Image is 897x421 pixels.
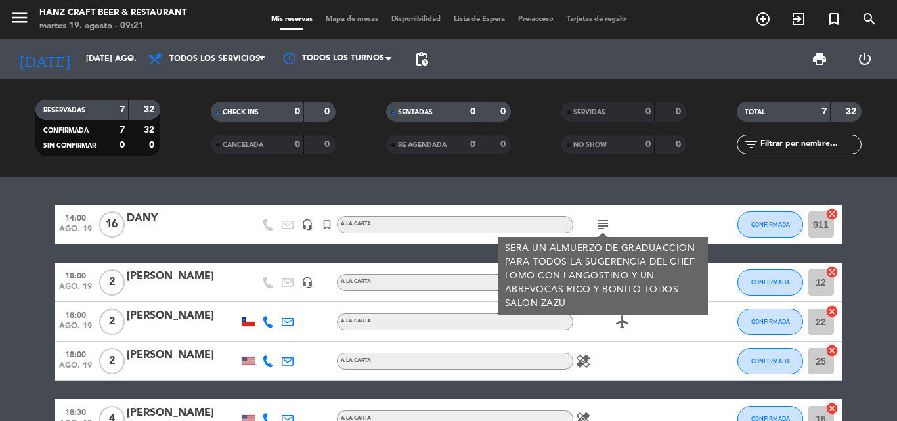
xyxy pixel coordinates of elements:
[341,416,371,421] span: A la carta
[10,45,79,74] i: [DATE]
[301,219,313,231] i: headset_mic
[447,16,512,23] span: Lista de Espera
[505,242,701,311] div: SERA UN ALMUERZO DE GRADUACCION PARA TODOS LA SUGERENCIA DEL CHEF LOMO CON LANGOSTINO Y UN ABREVO...
[223,142,263,148] span: CANCELADA
[295,140,300,149] strong: 0
[825,265,839,278] i: cancel
[59,404,92,419] span: 18:30
[821,107,827,116] strong: 7
[470,107,475,116] strong: 0
[324,107,332,116] strong: 0
[575,353,591,369] i: healing
[857,51,873,67] i: power_settings_new
[144,105,157,114] strong: 32
[10,8,30,32] button: menu
[319,16,385,23] span: Mapa de mesas
[10,8,30,28] i: menu
[120,125,125,135] strong: 7
[846,107,859,116] strong: 32
[751,318,790,325] span: CONFIRMADA
[127,268,238,285] div: [PERSON_NAME]
[825,402,839,415] i: cancel
[59,307,92,322] span: 18:00
[43,127,89,134] span: CONFIRMADA
[99,211,125,238] span: 16
[645,140,651,149] strong: 0
[791,11,806,27] i: exit_to_app
[470,140,475,149] strong: 0
[825,305,839,318] i: cancel
[759,137,861,152] input: Filtrar por nombre...
[842,39,887,79] div: LOG OUT
[755,11,771,27] i: add_circle_outline
[825,344,839,357] i: cancel
[122,51,138,67] i: arrow_drop_down
[127,210,238,227] div: DANY
[751,357,790,365] span: CONFIRMADA
[59,267,92,282] span: 18:00
[751,221,790,228] span: CONFIRMADA
[341,319,371,324] span: A la carta
[59,361,92,376] span: ago. 19
[120,105,125,114] strong: 7
[737,211,803,238] button: CONFIRMADA
[59,225,92,240] span: ago. 19
[645,107,651,116] strong: 0
[676,107,684,116] strong: 0
[127,307,238,324] div: [PERSON_NAME]
[745,109,765,116] span: TOTAL
[223,109,259,116] span: CHECK INS
[43,143,96,149] span: SIN CONFIRMAR
[324,140,332,149] strong: 0
[743,137,759,152] i: filter_list
[573,142,607,148] span: NO SHOW
[265,16,319,23] span: Mis reservas
[341,279,371,284] span: A la carta
[560,16,633,23] span: Tarjetas de regalo
[398,142,447,148] span: RE AGENDADA
[812,51,827,67] span: print
[99,269,125,296] span: 2
[341,221,371,227] span: A la carta
[737,309,803,335] button: CONFIRMADA
[341,358,371,363] span: A la carta
[615,314,630,330] i: airplanemode_active
[751,278,790,286] span: CONFIRMADA
[825,208,839,221] i: cancel
[39,7,186,20] div: Hanz Craft Beer & Restaurant
[385,16,447,23] span: Disponibilidad
[512,16,560,23] span: Pre-acceso
[414,51,429,67] span: pending_actions
[500,107,508,116] strong: 0
[737,269,803,296] button: CONFIRMADA
[500,140,508,149] strong: 0
[43,107,85,114] span: RESERVADAS
[59,346,92,361] span: 18:00
[39,20,186,33] div: martes 19. agosto - 09:21
[862,11,877,27] i: search
[59,322,92,337] span: ago. 19
[295,107,300,116] strong: 0
[99,309,125,335] span: 2
[169,55,260,64] span: Todos los servicios
[676,140,684,149] strong: 0
[59,282,92,298] span: ago. 19
[595,217,611,233] i: subject
[99,348,125,374] span: 2
[321,219,333,231] i: turned_in_not
[144,125,157,135] strong: 32
[127,347,238,364] div: [PERSON_NAME]
[120,141,125,150] strong: 0
[398,109,433,116] span: SENTADAS
[59,210,92,225] span: 14:00
[737,348,803,374] button: CONFIRMADA
[826,11,842,27] i: turned_in_not
[301,277,313,288] i: headset_mic
[149,141,157,150] strong: 0
[573,109,605,116] span: SERVIDAS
